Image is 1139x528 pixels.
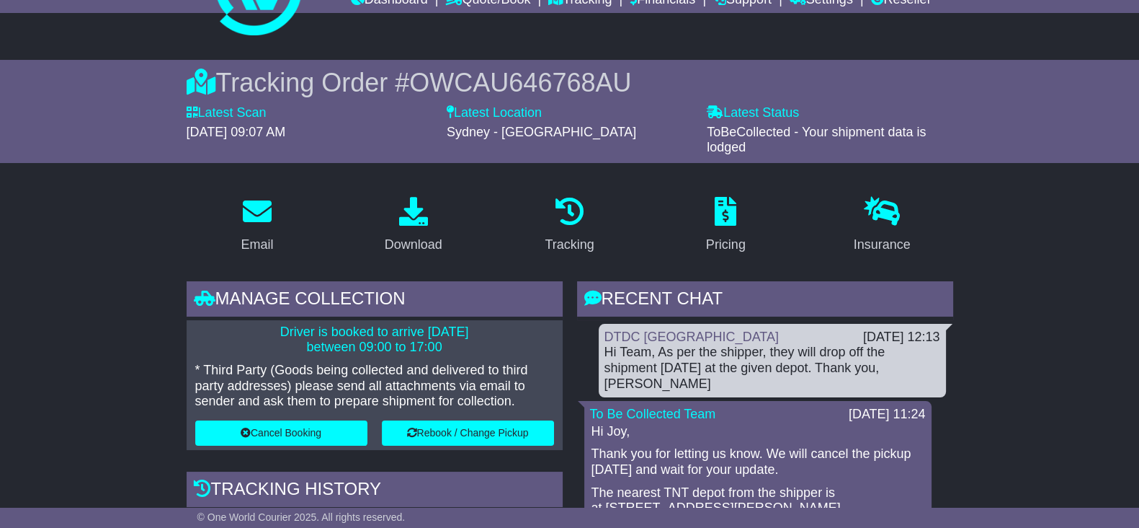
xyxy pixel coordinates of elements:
span: ToBeCollected - Your shipment data is lodged [707,125,926,155]
div: RECENT CHAT [577,281,953,320]
a: Email [231,192,282,260]
span: Sydney - [GEOGRAPHIC_DATA] [447,125,636,139]
div: Hi Team, As per the shipper, they will drop off the shipment [DATE] at the given depot. Thank you... [604,345,940,392]
label: Latest Location [447,105,542,121]
button: Cancel Booking [195,421,367,446]
a: Download [375,192,452,260]
div: [DATE] 11:24 [849,407,926,423]
div: Tracking Order # [187,67,953,98]
div: Tracking [545,235,594,255]
a: Tracking [535,192,603,260]
a: To Be Collected Team [590,407,716,421]
div: Download [385,235,442,255]
a: Pricing [697,192,755,260]
a: Insurance [844,192,920,260]
button: Rebook / Change Pickup [382,421,554,446]
div: Email [241,235,273,255]
div: Manage collection [187,281,563,320]
label: Latest Scan [187,105,267,121]
div: Insurance [854,235,911,255]
p: Driver is booked to arrive [DATE] between 09:00 to 17:00 [195,325,554,356]
span: [DATE] 09:07 AM [187,125,286,139]
div: Pricing [706,235,746,255]
p: * Third Party (Goods being collected and delivered to third party addresses) please send all atta... [195,363,554,410]
label: Latest Status [707,105,799,121]
p: Thank you for letting us know. We will cancel the pickup [DATE] and wait for your update. [591,446,924,478]
a: DTDC [GEOGRAPHIC_DATA] [604,330,779,344]
p: Hi Joy, [591,424,924,440]
div: [DATE] 12:13 [863,330,940,346]
div: Tracking history [187,472,563,511]
span: OWCAU646768AU [409,68,631,97]
span: © One World Courier 2025. All rights reserved. [197,511,406,523]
